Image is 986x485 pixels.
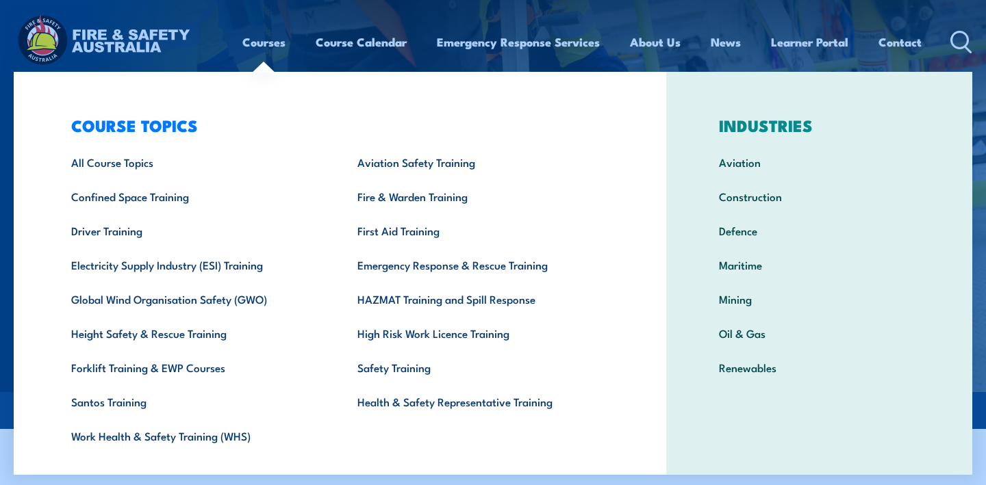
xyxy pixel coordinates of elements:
[698,213,941,248] a: Defence
[336,350,622,384] a: Safety Training
[698,282,941,316] a: Mining
[698,145,941,179] a: Aviation
[698,350,941,384] a: Renewables
[698,179,941,213] a: Construction
[698,248,941,282] a: Maritime
[316,24,407,60] a: Course Calendar
[336,282,622,316] a: HAZMAT Training and Spill Response
[50,248,336,282] a: Electricity Supply Industry (ESI) Training
[698,316,941,350] a: Oil & Gas
[50,282,336,316] a: Global Wind Organisation Safety (GWO)
[336,384,622,419] a: Health & Safety Representative Training
[50,350,336,384] a: Forklift Training & EWP Courses
[50,179,336,213] a: Confined Space Training
[336,179,622,213] a: Fire & Warden Training
[336,248,622,282] a: Emergency Response & Rescue Training
[50,145,336,179] a: All Course Topics
[630,24,681,60] a: About Us
[50,213,336,248] a: Driver Training
[336,213,622,248] a: First Aid Training
[336,316,622,350] a: High Risk Work Licence Training
[336,145,622,179] a: Aviation Safety Training
[50,316,336,350] a: Height Safety & Rescue Training
[711,24,741,60] a: News
[242,24,286,60] a: Courses
[698,116,941,135] h3: INDUSTRIES
[771,24,848,60] a: Learner Portal
[50,116,623,135] h3: COURSE TOPICS
[878,24,922,60] a: Contact
[50,384,336,419] a: Santos Training
[437,24,600,60] a: Emergency Response Services
[50,419,336,453] a: Work Health & Safety Training (WHS)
